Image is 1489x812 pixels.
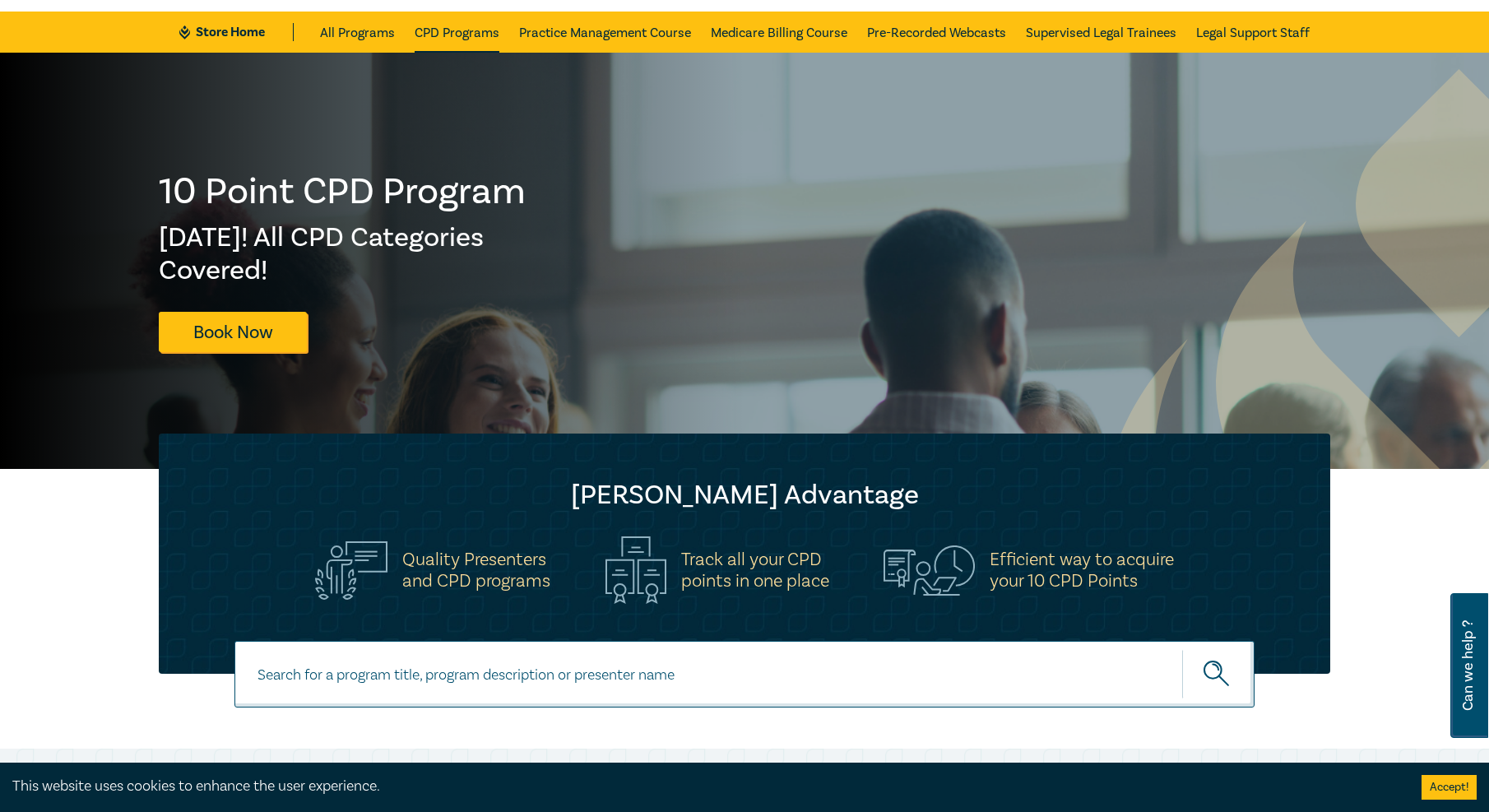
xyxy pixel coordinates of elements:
[1460,603,1476,728] span: Can we help ?
[159,170,527,213] h1: 10 Point CPD Program
[1422,775,1477,800] button: Accept cookies
[884,545,975,595] img: Efficient way to acquire<br>your 10 CPD Points
[315,541,387,600] img: Quality Presenters<br>and CPD programs
[990,549,1174,592] h5: Efficient way to acquire your 10 CPD Points
[179,23,294,41] a: Store Home
[605,536,666,604] img: Track all your CPD<br>points in one place
[711,12,847,53] a: Medicare Billing Course
[681,549,829,592] h5: Track all your CPD points in one place
[234,641,1255,708] input: Search for a program title, program description or presenter name
[867,12,1006,53] a: Pre-Recorded Webcasts
[12,776,1397,797] div: This website uses cookies to enhance the user experience.
[402,549,550,592] h5: Quality Presenters and CPD programs
[320,12,395,53] a: All Programs
[519,12,691,53] a: Practice Management Course
[159,221,527,287] h2: [DATE]! All CPD Categories Covered!
[415,12,499,53] a: CPD Programs
[192,479,1297,512] h2: [PERSON_NAME] Advantage
[1196,12,1310,53] a: Legal Support Staff
[159,312,307,352] a: Book Now
[1026,12,1176,53] a: Supervised Legal Trainees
